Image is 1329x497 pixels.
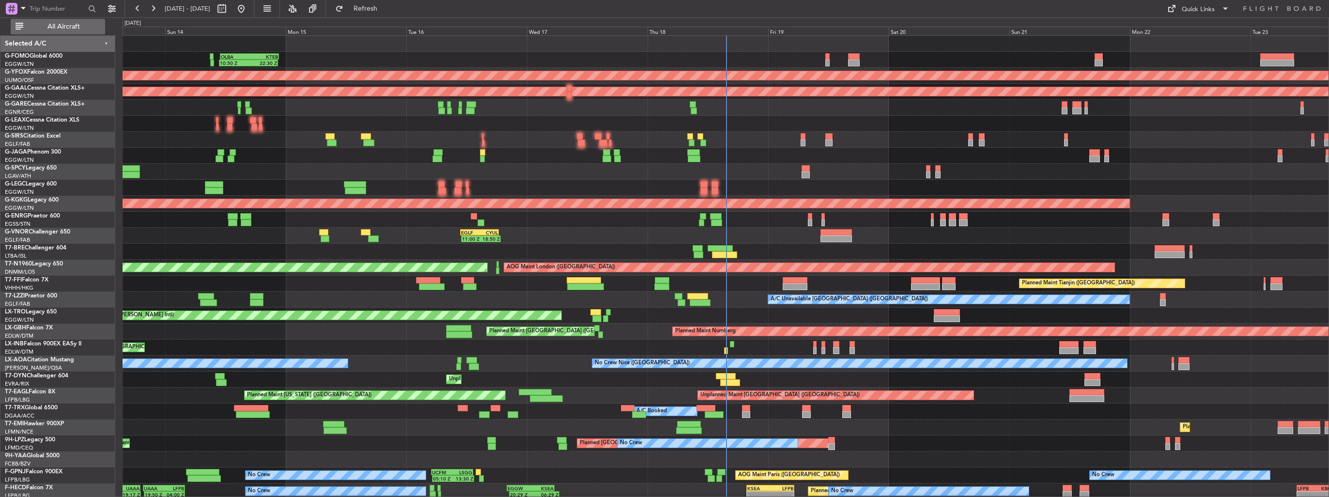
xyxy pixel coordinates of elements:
[620,436,642,450] div: No Crew
[461,230,479,235] div: EGLF
[5,277,48,283] a: T7-FFIFalcon 7X
[247,388,371,403] div: Planned Maint [US_STATE] ([GEOGRAPHIC_DATA])
[5,165,57,171] a: G-SPCYLegacy 650
[5,245,66,251] a: T7-BREChallenger 604
[144,485,164,491] div: UAAA
[531,485,554,491] div: KSEA
[5,213,28,219] span: G-ENRG
[25,23,102,30] span: All Aircraft
[5,268,35,276] a: DNMM/LOS
[5,284,33,292] a: VHHH/HKG
[5,485,53,491] a: F-HECDFalcon 7X
[165,27,286,35] div: Sun 14
[286,27,406,35] div: Mon 15
[771,485,794,491] div: LFPB
[5,197,59,203] a: G-KGKGLegacy 600
[508,485,531,491] div: EGGW
[5,309,57,315] a: LX-TROLegacy 650
[5,133,61,139] a: G-SIRSCitation Excel
[5,412,34,419] a: DGAA/ACC
[5,261,63,267] a: T7-N1960Legacy 650
[5,332,33,340] a: EDLW/DTM
[11,19,105,34] button: All Aircraft
[5,213,60,219] a: G-ENRGPraetor 600
[5,229,29,235] span: G-VNOR
[479,230,498,235] div: CYUL
[5,172,31,180] a: LGAV/ATH
[5,373,27,379] span: T7-DYN
[1183,420,1275,435] div: Planned Maint [GEOGRAPHIC_DATA]
[331,1,389,16] button: Refresh
[1162,1,1234,16] button: Quick Links
[5,69,27,75] span: G-YFOX
[5,93,34,100] a: EGGW/LTN
[165,4,210,13] span: [DATE] - [DATE]
[1182,5,1215,15] div: Quick Links
[636,404,667,419] div: A/C Booked
[5,124,34,132] a: EGGW/LTN
[5,341,24,347] span: LX-INB
[5,421,24,427] span: T7-EMI
[5,389,29,395] span: T7-EAGL
[1298,485,1316,491] div: LFPB
[5,373,68,379] a: T7-DYNChallenger 604
[5,85,27,91] span: G-GAAL
[452,469,472,475] div: LSGG
[5,204,34,212] a: EGGW/LTN
[507,260,615,275] div: AOG Maint London ([GEOGRAPHIC_DATA])
[747,485,771,491] div: KSEA
[481,236,500,242] div: 18:50 Z
[5,85,85,91] a: G-GAALCessna Citation XLS+
[449,372,573,387] div: Unplanned Maint [GEOGRAPHIC_DATA] (Riga Intl)
[5,69,67,75] a: G-YFOXFalcon 2000EX
[5,188,34,196] a: EGGW/LTN
[1022,276,1135,291] div: Planned Maint Tianjin ([GEOGRAPHIC_DATA])
[221,54,249,60] div: OLBA
[5,421,64,427] a: T7-EMIHawker 900XP
[5,61,34,68] a: EGGW/LTN
[489,324,642,339] div: Planned Maint [GEOGRAPHIC_DATA] ([GEOGRAPHIC_DATA])
[5,405,58,411] a: T7-TRXGlobal 6500
[5,101,27,107] span: G-GARE
[5,149,27,155] span: G-JAGA
[5,357,74,363] a: LX-AOACitation Mustang
[5,316,34,324] a: EGGW/LTN
[248,60,277,66] div: 22:30 Z
[5,437,55,443] a: 9H-LPZLegacy 500
[345,5,386,12] span: Refresh
[5,101,85,107] a: G-GARECessna Citation XLS+
[5,309,26,315] span: LX-TRO
[5,325,53,331] a: LX-GBHFalcon 7X
[5,197,28,203] span: G-KGKG
[164,485,184,491] div: LFPB
[5,469,62,475] a: F-GPNJFalcon 900EX
[5,140,30,148] a: EGLF/FAB
[5,277,22,283] span: T7-FFI
[248,468,270,482] div: No Crew
[5,229,70,235] a: G-VNORChallenger 650
[462,236,481,242] div: 11:00 Z
[768,27,889,35] div: Fri 19
[5,165,26,171] span: G-SPCY
[249,54,278,60] div: KTEB
[5,156,34,164] a: EGGW/LTN
[5,325,26,331] span: LX-GBH
[5,357,27,363] span: LX-AOA
[5,437,24,443] span: 9H-LPZ
[5,469,26,475] span: F-GPNJ
[5,53,62,59] a: G-FOMOGlobal 6000
[453,476,473,481] div: 13:30 Z
[1009,27,1130,35] div: Sun 21
[5,380,29,388] a: EVRA/RIX
[5,460,31,467] a: FCBB/BZV
[1130,27,1251,35] div: Mon 22
[5,348,33,356] a: EDLW/DTM
[5,389,55,395] a: T7-EAGLFalcon 8X
[5,396,30,404] a: LFPB/LBG
[5,453,27,459] span: 9H-YAA
[5,364,62,372] a: [PERSON_NAME]/QSA
[5,133,23,139] span: G-SIRS
[771,292,928,307] div: A/C Unavailable [GEOGRAPHIC_DATA] ([GEOGRAPHIC_DATA])
[406,27,527,35] div: Tue 16
[5,109,34,116] a: EGNR/CEG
